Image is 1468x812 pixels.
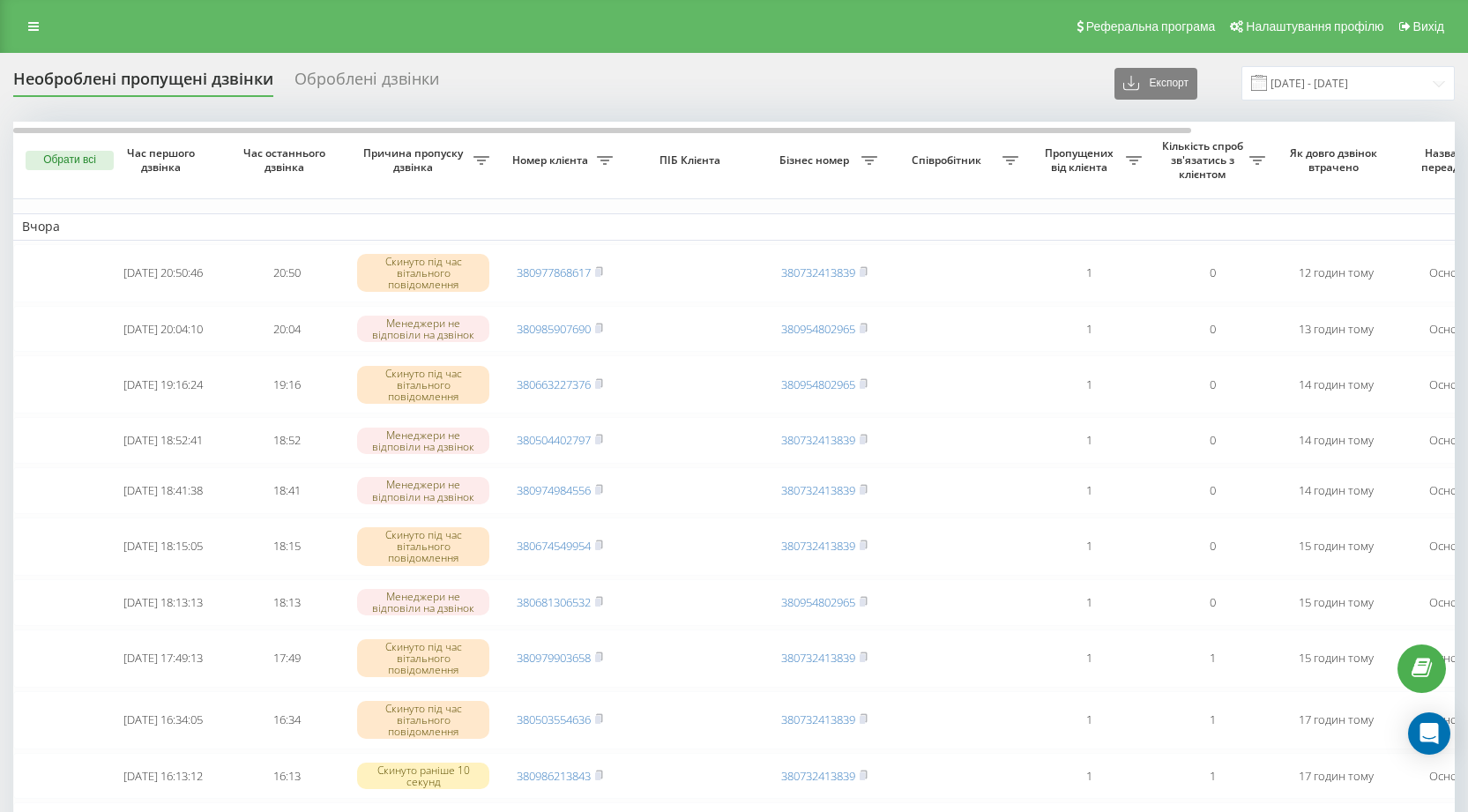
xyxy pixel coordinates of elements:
[1027,244,1151,302] td: 1
[895,153,1002,168] span: Співробітник
[1151,753,1274,800] td: 1
[1027,579,1151,626] td: 1
[1114,68,1197,100] button: Експорт
[101,518,225,576] td: [DATE] 18:15:05
[781,768,855,784] a: 380732413839
[225,244,348,302] td: 20:50
[225,579,348,626] td: 18:13
[517,432,591,448] a: 380504402797
[26,151,114,170] button: Обрати всі
[357,316,489,342] div: Менеджери не відповіли на дзвінок
[294,70,439,97] div: Оброблені дзвінки
[517,650,591,666] a: 380979903658
[507,153,597,168] span: Номер клієнта
[357,428,489,454] div: Менеджери не відповіли на дзвінок
[1274,306,1397,353] td: 13 годин тому
[771,153,861,168] span: Бізнес номер
[1151,629,1274,688] td: 1
[101,417,225,464] td: [DATE] 18:52:41
[517,711,591,727] a: 380503554636
[1151,467,1274,514] td: 0
[781,711,855,727] a: 380732413839
[517,768,591,784] a: 380986213843
[1151,417,1274,464] td: 0
[225,306,348,353] td: 20:04
[1151,518,1274,576] td: 0
[517,538,591,554] a: 380674549954
[225,691,348,749] td: 16:34
[1246,19,1383,34] span: Налаштування профілю
[357,477,489,503] div: Менеджери не відповіли на дзвінок
[1408,712,1450,755] div: Open Intercom Messenger
[225,417,348,464] td: 18:52
[1027,753,1151,800] td: 1
[517,264,591,280] a: 380977868617
[116,146,211,174] span: Час першого дзвінка
[101,244,225,302] td: [DATE] 20:50:46
[1027,629,1151,688] td: 1
[1274,579,1397,626] td: 15 годин тому
[101,467,225,514] td: [DATE] 18:41:38
[357,763,489,789] div: Скинуто раніше 10 секунд
[225,518,348,576] td: 18:15
[781,482,855,498] a: 380732413839
[357,366,489,405] div: Скинуто під час вітального повідомлення
[1274,467,1397,514] td: 14 годин тому
[225,753,348,800] td: 16:13
[101,306,225,353] td: [DATE] 20:04:10
[357,254,489,293] div: Скинуто під час вітального повідомлення
[239,146,334,174] span: Час останнього дзвінка
[517,482,591,498] a: 380974984556
[357,146,473,174] span: Причина пропуску дзвінка
[781,321,855,337] a: 380954802965
[225,467,348,514] td: 18:41
[1151,306,1274,353] td: 0
[1274,244,1397,302] td: 12 годин тому
[1151,244,1274,302] td: 0
[1274,691,1397,749] td: 17 годин тому
[1027,417,1151,464] td: 1
[101,355,225,413] td: [DATE] 19:16:24
[1274,629,1397,688] td: 15 годин тому
[1027,691,1151,749] td: 1
[781,594,855,610] a: 380954802965
[1274,753,1397,800] td: 17 годин тому
[357,639,489,678] div: Скинуто під час вітального повідомлення
[637,153,748,168] span: ПІБ Клієнта
[1151,355,1274,413] td: 0
[357,701,489,740] div: Скинуто під час вітального повідомлення
[1274,518,1397,576] td: 15 годин тому
[101,753,225,800] td: [DATE] 16:13:12
[1027,355,1151,413] td: 1
[357,527,489,566] div: Скинуто під час вітального повідомлення
[517,594,591,610] a: 380681306532
[781,264,855,280] a: 380732413839
[1027,518,1151,576] td: 1
[225,355,348,413] td: 19:16
[1413,19,1444,34] span: Вихід
[1288,146,1383,174] span: Як довго дзвінок втрачено
[1036,146,1126,174] span: Пропущених від клієнта
[1274,355,1397,413] td: 14 годин тому
[781,376,855,392] a: 380954802965
[101,691,225,749] td: [DATE] 16:34:05
[101,579,225,626] td: [DATE] 18:13:13
[781,538,855,554] a: 380732413839
[781,432,855,448] a: 380732413839
[1159,139,1249,181] span: Кількість спроб зв'язатись з клієнтом
[1086,19,1216,34] span: Реферальна програма
[1274,417,1397,464] td: 14 годин тому
[517,376,591,392] a: 380663227376
[101,629,225,688] td: [DATE] 17:49:13
[781,650,855,666] a: 380732413839
[517,321,591,337] a: 380985907690
[13,70,273,97] div: Необроблені пропущені дзвінки
[225,629,348,688] td: 17:49
[357,589,489,615] div: Менеджери не відповіли на дзвінок
[1151,691,1274,749] td: 1
[1027,467,1151,514] td: 1
[1151,579,1274,626] td: 0
[1027,306,1151,353] td: 1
